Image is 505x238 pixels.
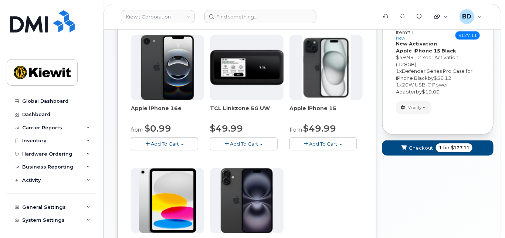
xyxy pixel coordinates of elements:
[396,41,437,47] strong: New Activation
[462,12,471,21] span: BD
[396,68,399,74] span: 1
[303,123,336,134] span: $49.99
[210,137,277,150] button: Add To Cart
[289,137,357,150] button: Add To Cart
[302,35,351,100] img: iphone15.jpg
[396,82,399,88] span: 1
[454,9,487,24] div: Barbara Dye
[473,206,499,232] iframe: Messenger Launcher
[289,126,302,133] small: from
[439,144,442,151] span: 1
[429,9,453,24] div: Quicklinks
[221,168,273,233] img: iphone_16_plus.png
[139,168,196,233] img: ipad_11.png
[151,141,179,147] span: Add To Cart
[131,137,198,150] button: Add To Cart
[407,29,414,35] span: #1
[382,140,494,156] button: Checkout 1 for $127.11
[210,123,243,134] span: $49.99
[210,50,283,85] img: linkzone5g.png
[422,89,440,95] span: $19.00
[204,10,316,23] input: Find something...
[289,105,363,119] div: Apple iPhone 15
[396,54,480,68] div: $49.99 - 2 Year Activation (128GB)
[121,10,195,23] a: Kiewit Corporation
[210,105,283,119] div: TCL Linkzone 5G UW
[407,104,422,111] span: Modify
[131,105,204,119] div: Apple iPhone 16e
[131,126,143,133] small: from
[396,30,414,40] h3: Item
[230,141,258,147] span: Add To Cart
[451,144,470,151] span: $127.11
[396,81,480,95] div: x by
[396,35,405,41] small: new
[441,48,456,54] strong: Black
[396,48,440,54] strong: Apple iPhone 15
[396,68,472,81] span: Defender Series Pro Case for iPhone Black
[141,35,194,100] img: iphone16e.png
[396,101,432,114] button: Modify
[442,144,451,151] span: for
[434,75,451,81] span: $58.12
[396,82,448,95] span: 20W USB-C Power Adapter
[309,141,338,147] span: Add To Cart
[145,123,171,134] span: $0.99
[409,144,433,152] span: Checkout
[396,68,480,81] div: x by
[455,31,480,40] span: $127.11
